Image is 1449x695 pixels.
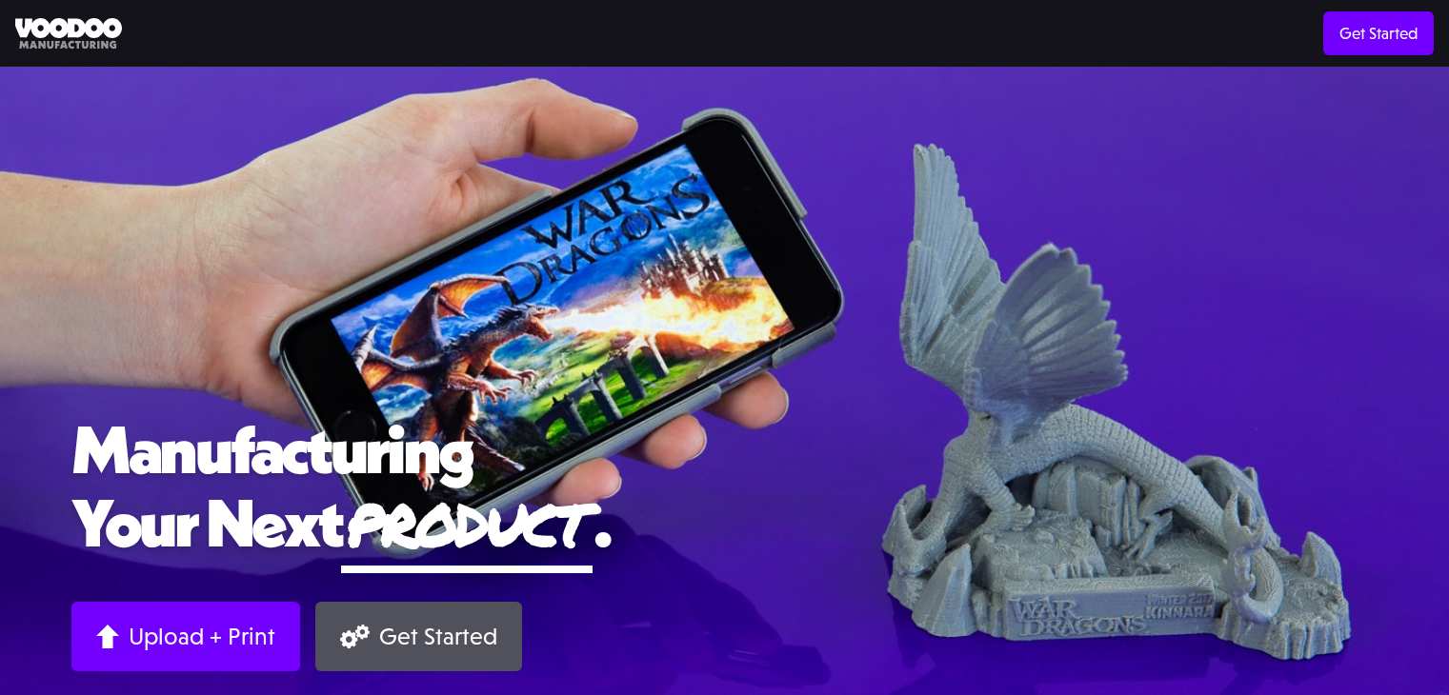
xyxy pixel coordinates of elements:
h1: Manufacturing Your Next . [71,412,1378,573]
a: Upload + Print [71,602,300,671]
div: Upload + Print [129,622,275,651]
img: Voodoo Manufacturing logo [15,18,122,50]
img: Arrow up [96,625,119,648]
a: Get Started [1323,11,1434,55]
a: Get Started [315,602,522,671]
img: Gears [340,625,370,648]
span: product [341,482,593,565]
div: Get Started [379,622,497,651]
